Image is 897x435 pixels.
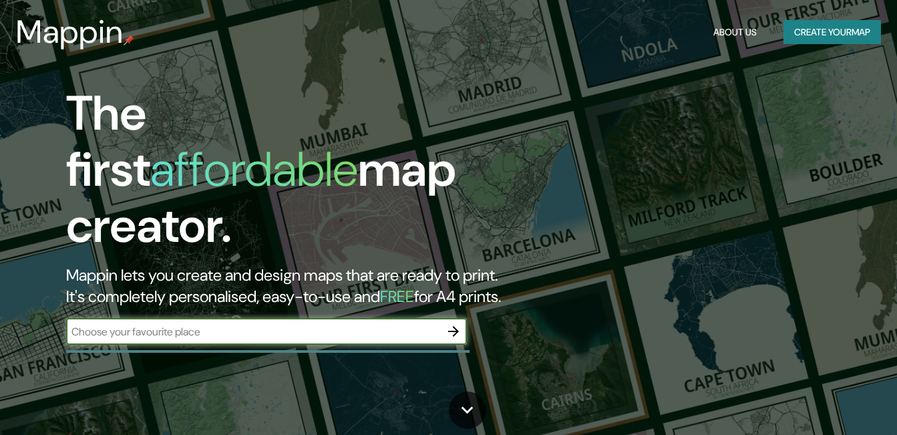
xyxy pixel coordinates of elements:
img: mappin-pin [124,35,134,45]
input: Choose your favourite place [66,324,440,339]
h1: The first map creator. [66,86,515,265]
h3: Mappin [16,13,124,51]
h1: affordable [150,138,358,200]
h2: Mappin lets you create and design maps that are ready to print. It's completely personalised, eas... [66,265,515,307]
button: About Us [708,20,762,45]
h5: FREE [380,286,414,307]
button: Create yourmap [783,20,881,45]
